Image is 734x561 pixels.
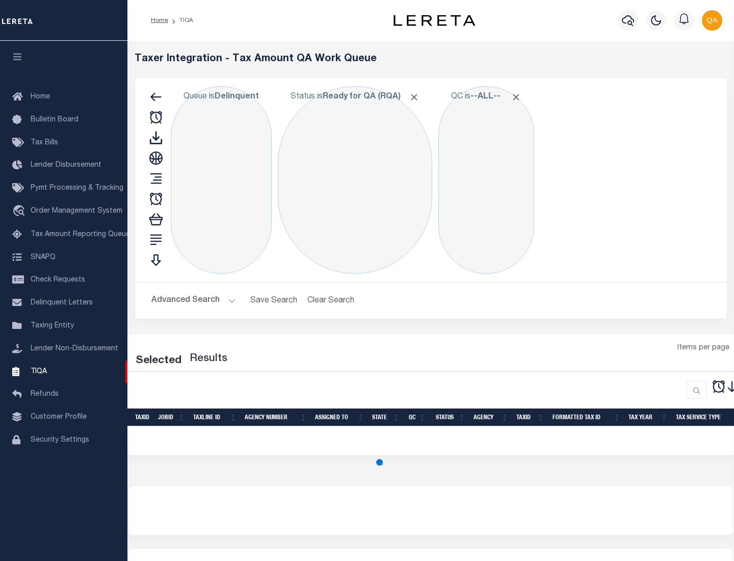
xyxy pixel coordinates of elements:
div: Click to Edit [438,86,534,274]
div: Selected [136,353,181,369]
span: Order Management System [31,208,122,215]
th: TaxID [131,409,154,426]
span: Click to Remove [409,92,420,103]
span: Lender Disbursement [31,162,101,169]
span: Home [31,93,50,100]
img: svg+xml;base64,PHN2ZyB4bWxucz0iaHR0cDovL3d3dy53My5vcmcvMjAwMC9zdmciIHBvaW50ZXItZXZlbnRzPSJub25lIi... [702,10,722,31]
span: Customer Profile [31,414,87,421]
span: Click to Remove [511,92,521,103]
th: Formatted Tax ID [548,409,624,426]
a: Home [151,17,168,23]
span: TIQA [31,368,47,375]
button: Advanced Search [151,291,236,311]
div: Click to Edit [278,86,432,274]
b: Ready for QA (RQA) [323,93,420,101]
span: Check Requests [31,276,85,284]
th: JobID [154,409,189,426]
span: Taxing Entity [31,322,74,329]
th: Tax Year [624,409,672,426]
span: SNAPQ [31,253,56,261]
span: Lender Non-Disbursement [31,345,118,352]
li: TIQA [168,16,193,25]
label: Results [190,351,227,367]
th: State [368,409,404,426]
button: Clear Search [303,291,359,311]
th: Status [430,409,469,426]
img: logo-dark.svg [394,15,475,26]
div: Click to Edit [171,86,272,274]
i: travel_explore [12,205,29,218]
th: TaxLine ID [189,409,241,426]
span: Items per page [677,343,729,354]
span: Tax Bills [31,139,58,146]
span: Tax Amount Reporting Queue [31,231,130,238]
button: Save Search [244,291,303,311]
span: Bulletin Board [31,116,78,123]
span: Refunds [31,391,59,398]
th: QC [404,409,430,426]
th: TaxID [512,409,548,426]
span: Pymt Processing & Tracking [31,185,123,192]
th: Agency Number [241,409,311,426]
b: Delinquent [215,93,259,101]
span: Security Settings [31,437,89,444]
span: Delinquent Letters [31,299,93,307]
th: Agency [469,409,512,426]
b: --ALL-- [470,93,501,101]
h5: Taxer Integration - Tax Amount QA Work Queue [135,53,727,65]
th: Assigned To [311,409,368,426]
